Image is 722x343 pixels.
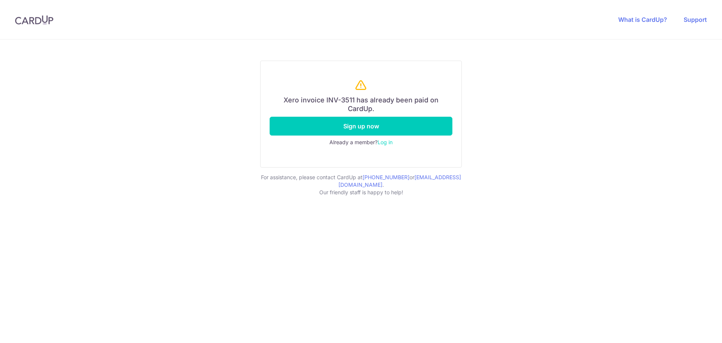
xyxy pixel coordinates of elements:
p: For assistance, please contact CardUp at or . [260,174,462,189]
a: Log in [378,139,393,145]
iframe: Opens a widget where you can find more information [674,320,714,339]
a: [PHONE_NUMBER] [363,174,410,180]
div: Already a member? [270,139,452,146]
img: CardUp Logo [15,15,53,24]
a: Sign up now [270,117,452,136]
a: What is CardUp? [618,16,667,23]
p: Our friendly staff is happy to help! [260,189,462,196]
a: Support [684,16,707,23]
h6: Xero invoice INV-3511 has already been paid on CardUp. [270,96,452,113]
